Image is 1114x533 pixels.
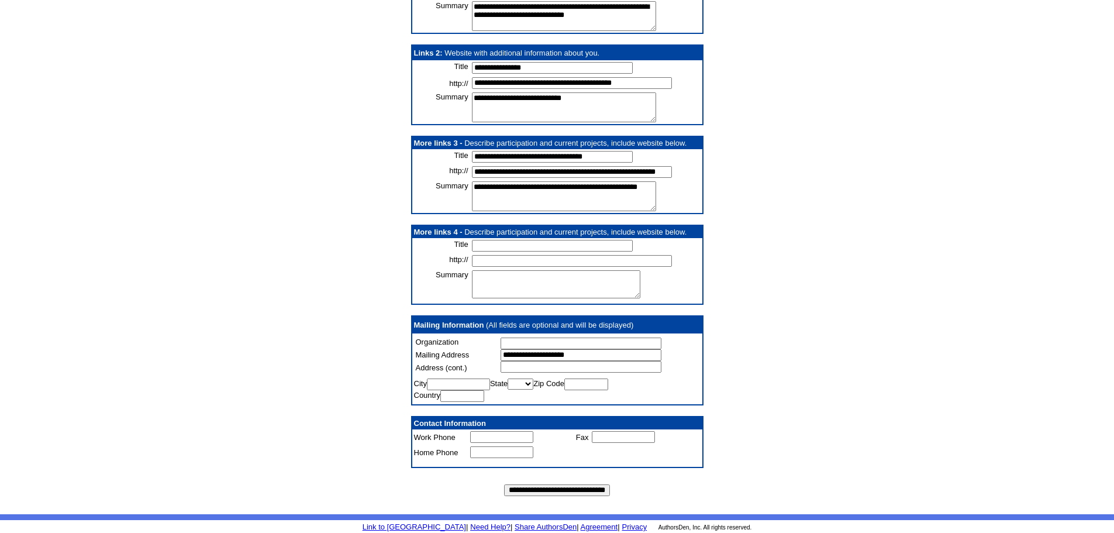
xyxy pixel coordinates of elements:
[449,79,468,88] font: http://
[470,522,511,531] a: Need Help?
[416,350,470,359] font: Mailing Address
[581,522,618,531] a: Agreement
[414,321,484,329] b: Mailing Information
[436,181,468,190] font: Summary
[579,522,620,531] font: |
[464,139,687,147] font: Describe participation and current projects, include website below.
[414,139,463,147] b: More links 3 -
[414,433,456,442] font: Work Phone
[466,522,468,531] font: |
[454,240,468,249] font: Title
[454,62,468,71] font: Title
[436,92,468,101] font: Summary
[414,49,443,57] b: Links 2:
[363,522,466,531] a: Link to [GEOGRAPHIC_DATA]
[414,419,487,428] font: Contact Information
[414,228,463,236] font: More links 4 -
[436,270,468,279] font: Summary
[416,363,467,372] font: Address (cont.)
[658,524,752,531] font: AuthorsDen, Inc. All rights reserved.
[444,49,599,57] font: Website with additional information about you.
[454,151,468,160] font: Title
[464,228,687,236] font: Describe participation and current projects, include website below.
[511,522,512,531] font: |
[622,522,647,531] a: Privacy
[515,522,577,531] a: Share AuthorsDen
[414,448,458,457] font: Home Phone
[414,379,609,400] font: City State Zip Code Country
[486,321,633,329] font: (All fields are optional and will be displayed)
[576,433,589,442] font: Fax
[436,1,468,10] font: Summary
[449,166,468,175] font: http://
[577,522,578,531] font: |
[449,255,468,264] font: http://
[416,338,459,346] font: Organization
